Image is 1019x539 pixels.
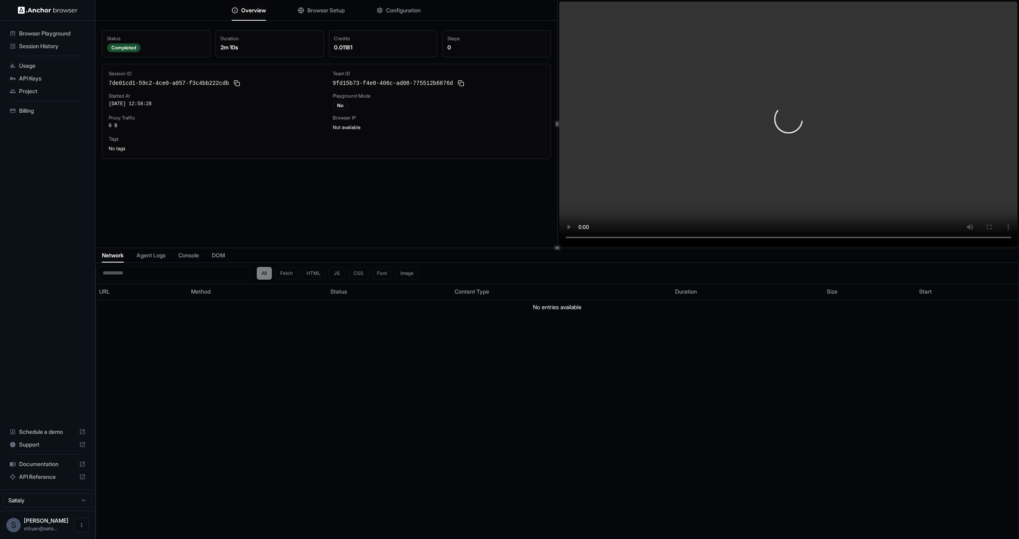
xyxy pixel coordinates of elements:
div: Schedule a demo [6,425,89,438]
div: Size [827,288,912,296]
div: Session ID [109,71,320,77]
div: Started At [109,93,320,99]
span: Console [178,251,199,259]
div: Proxy Traffic [109,115,320,121]
span: 7de01cd1-59c2-4ce0-a057-f3c4bb222cdb [109,79,229,87]
div: Steps [447,35,546,42]
span: Stiliyan Markov [24,517,68,524]
div: Support [6,438,89,451]
span: stiliyan@satisly.com [24,525,57,531]
span: Usage [19,62,86,70]
div: Browser IP [333,115,544,121]
div: Usage [6,59,89,72]
div: Playground Mode [333,93,544,99]
td: No entries available [96,300,1019,314]
span: Support [19,441,76,449]
div: 2m 10s [221,43,319,51]
div: API Reference [6,470,89,483]
div: 0.01181 [334,43,432,51]
span: Agent Logs [137,251,166,259]
span: 9fd15b73-f4e0-406c-ad08-775512b6876d [333,79,453,87]
div: Duration [221,35,319,42]
div: Browser Playground [6,27,89,40]
span: Browser Playground [19,29,86,37]
div: Duration [675,288,821,296]
span: Session History [19,42,86,50]
span: Configuration [386,6,421,14]
span: Overview [241,6,266,14]
div: Documentation [6,458,89,470]
div: Tags [109,136,544,142]
div: Method [191,288,324,296]
span: Project [19,87,86,95]
button: Open menu [74,518,89,532]
div: 0 B [109,123,320,129]
div: Credits [334,35,432,42]
span: API Keys [19,74,86,82]
div: Content Type [455,288,669,296]
span: Browser Setup [307,6,345,14]
span: No tags [109,145,125,151]
span: Not available [333,124,361,130]
span: Billing [19,107,86,115]
div: Session History [6,40,89,53]
div: Start [919,288,1015,296]
div: 0 [447,43,546,51]
div: Status [107,35,205,42]
div: Status [330,288,448,296]
div: S [6,518,21,532]
div: [DATE] 12:58:28 [109,101,320,107]
span: Documentation [19,460,76,468]
div: No [333,101,348,110]
div: Team ID [333,71,544,77]
img: Anchor Logo [18,6,78,14]
span: DOM [212,251,225,259]
div: Completed [107,43,141,52]
span: Schedule a demo [19,428,76,436]
div: Project [6,85,89,98]
span: API Reference [19,473,76,481]
span: Network [102,251,124,259]
div: URL [99,288,185,296]
div: Billing [6,104,89,117]
div: API Keys [6,72,89,85]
